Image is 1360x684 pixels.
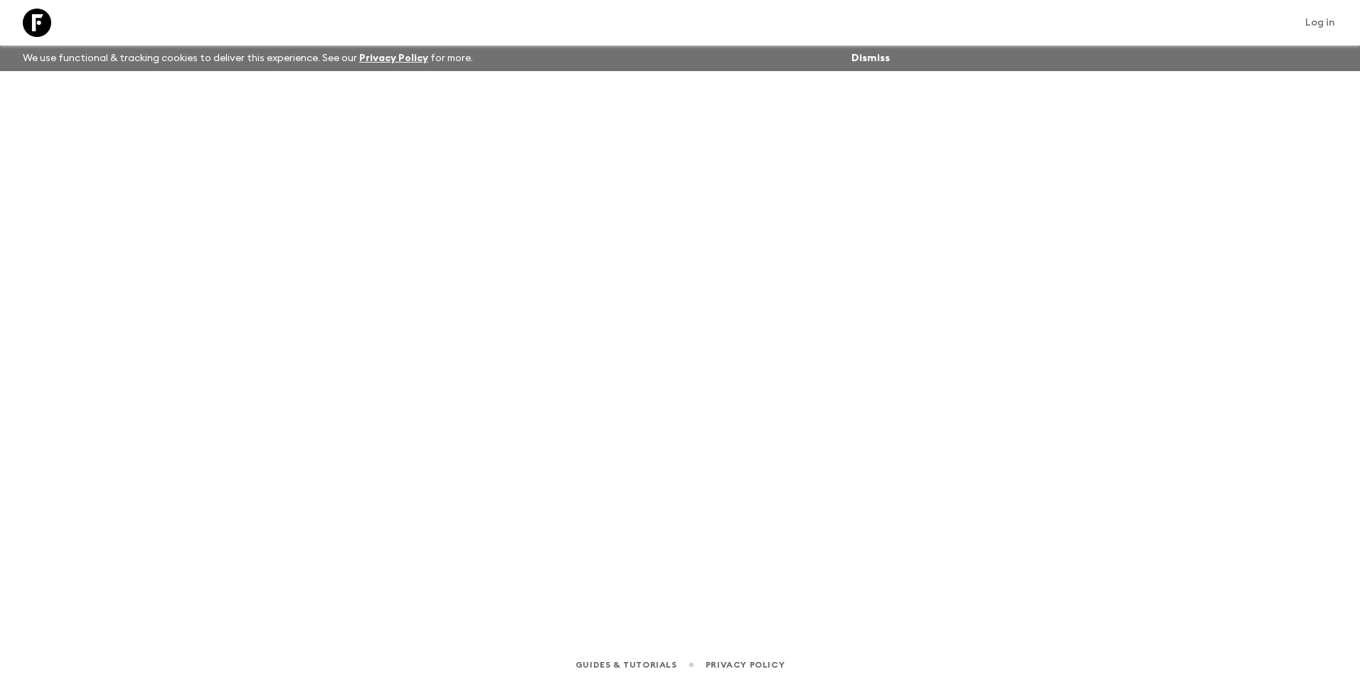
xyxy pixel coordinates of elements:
button: Dismiss [848,48,893,68]
a: Privacy Policy [706,657,785,673]
a: Guides & Tutorials [575,657,677,673]
p: We use functional & tracking cookies to deliver this experience. See our for more. [17,46,479,71]
a: Log in [1297,13,1343,33]
a: Privacy Policy [359,53,428,63]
